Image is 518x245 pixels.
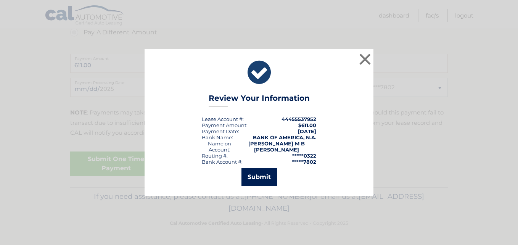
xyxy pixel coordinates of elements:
[202,153,228,159] div: Routing #:
[209,93,310,107] h3: Review Your Information
[357,52,373,67] button: ×
[253,134,316,140] strong: BANK OF AMERICA, N.A.
[282,116,316,122] strong: 44455537952
[298,122,316,128] span: $611.00
[202,128,238,134] span: Payment Date
[202,159,243,165] div: Bank Account #:
[241,168,277,186] button: Submit
[248,140,305,153] strong: [PERSON_NAME] M B [PERSON_NAME]
[202,128,239,134] div: :
[202,122,248,128] div: Payment Amount:
[202,134,233,140] div: Bank Name:
[202,140,237,153] div: Name on Account:
[202,116,244,122] div: Lease Account #:
[298,128,316,134] span: [DATE]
